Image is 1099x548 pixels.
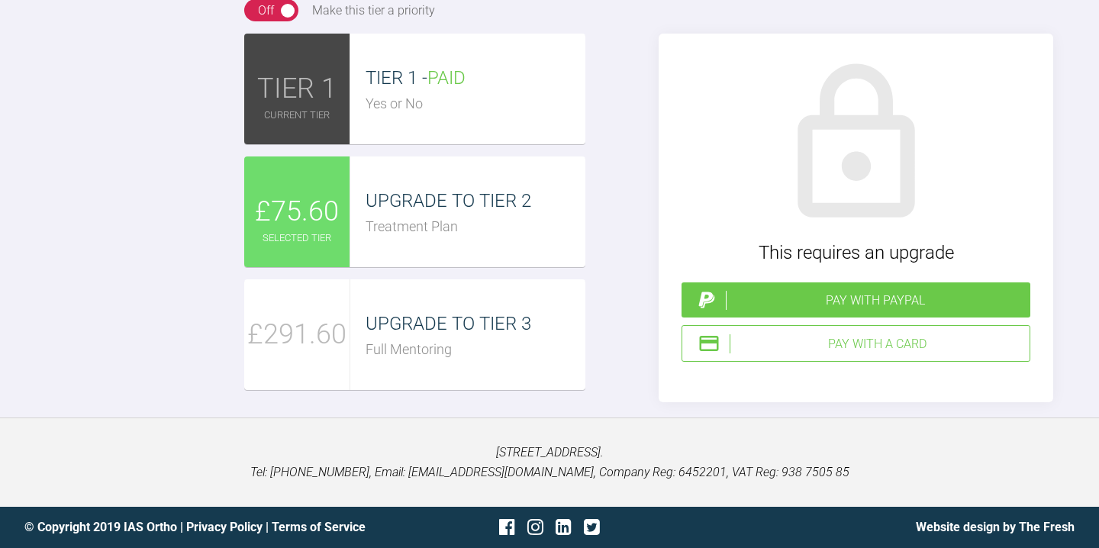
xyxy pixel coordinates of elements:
[695,289,718,311] img: paypal.a7a4ce45.svg
[257,67,337,111] span: TIER 1
[366,216,585,238] div: Treatment Plan
[916,520,1075,534] a: Website design by The Fresh
[24,517,375,537] div: © Copyright 2019 IAS Ortho | |
[427,67,466,89] span: PAID
[186,520,263,534] a: Privacy Policy
[255,190,339,234] span: £75.60
[769,56,944,232] img: lock.6dc949b6.svg
[366,190,531,211] span: UPGRADE TO TIER 2
[258,1,274,21] div: Off
[24,443,1075,482] p: [STREET_ADDRESS]. Tel: [PHONE_NUMBER], Email: [EMAIL_ADDRESS][DOMAIN_NAME], Company Reg: 6452201,...
[272,520,366,534] a: Terms of Service
[698,332,720,355] img: stripeIcon.ae7d7783.svg
[312,1,435,21] div: Make this tier a priority
[366,93,585,115] div: Yes or No
[366,67,466,89] span: TIER 1 -
[247,313,346,357] span: £291.60
[366,313,531,334] span: UPGRADE TO TIER 3
[682,238,1030,267] div: This requires an upgrade
[730,334,1023,354] div: Pay with a Card
[366,339,585,361] div: Full Mentoring
[726,291,1024,311] div: Pay with PayPal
